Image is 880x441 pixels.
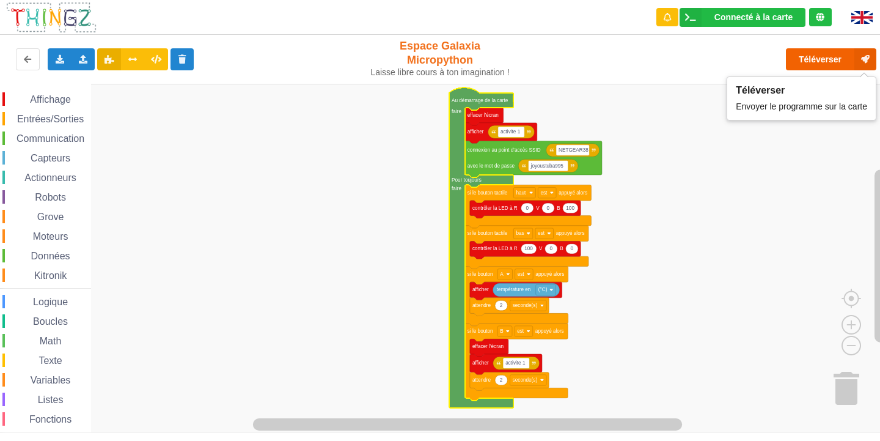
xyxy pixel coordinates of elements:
text: appuyé alors [535,272,564,277]
text: B [500,328,504,334]
button: Téléverser [786,48,876,70]
span: Entrées/Sorties [15,114,86,124]
text: A [500,272,504,277]
text: joyoustuba995 [530,163,564,169]
text: est [517,328,524,334]
text: 0 [526,206,529,211]
span: Boucles [31,316,70,327]
text: Pour toujours [452,177,482,183]
div: Ta base fonctionne bien ! [680,8,805,27]
text: contrôler la LED à R [472,246,518,251]
img: gb.png [851,11,873,24]
text: seconde(s) [513,377,538,383]
text: si le bouton tactile [468,190,508,196]
text: 0 [550,246,553,251]
text: (°C) [538,287,548,292]
text: seconde(s) [513,303,538,308]
text: 100 [566,206,574,211]
span: Variables [29,375,73,385]
text: connexion au point d'accès SSID [468,147,541,153]
img: thingz_logo.png [5,1,97,34]
span: Capteurs [29,153,72,163]
text: appuyé alors [559,190,587,196]
span: Robots [33,192,68,202]
text: afficher [472,360,489,366]
text: V [536,206,540,211]
text: 0 [570,246,573,251]
span: Moteurs [31,231,70,242]
span: Fonctions [28,414,73,424]
text: NETGEAR38 [559,147,588,153]
text: attendre [472,303,491,308]
div: Tu es connecté au serveur de création de Thingz [809,8,832,26]
span: Affichage [28,94,72,105]
text: est [538,231,545,236]
text: est [518,272,525,277]
text: effacer l'écran [472,344,504,349]
text: est [540,190,548,196]
text: V [539,246,543,251]
text: 2 [500,303,503,308]
span: Math [38,336,64,346]
text: activite 1 [505,360,526,366]
div: Envoyer le programme sur la carte [736,96,867,113]
text: si le bouton tactile [468,231,508,236]
span: Texte [37,355,64,366]
span: Listes [36,395,65,405]
text: faire [452,109,461,114]
div: Espace Galaxia Micropython [365,39,515,78]
span: Kitronik [32,270,68,281]
text: avec le mot de passe [468,163,515,169]
span: Données [29,251,72,261]
text: attendre [472,377,491,383]
span: Actionneurs [23,172,78,183]
text: effacer l'écran [468,113,499,118]
text: B [560,246,563,251]
text: 100 [524,246,533,251]
text: afficher [468,129,484,135]
text: 0 [547,206,550,211]
span: Logique [31,297,70,307]
text: afficher [472,287,489,292]
div: Connecté à la carte [714,13,793,21]
div: Téléverser [736,84,867,96]
text: haut [516,190,526,196]
text: Au démarrage de la carte [452,98,508,103]
text: 2 [500,377,503,383]
text: température en [497,287,531,292]
text: si le bouton [468,272,493,277]
span: Communication [15,133,86,144]
text: appuyé alors [535,328,564,334]
text: si le bouton [468,328,493,334]
text: faire [452,186,461,191]
text: bas [516,231,524,236]
text: contrôler la LED à R [472,206,518,211]
text: B [557,206,560,211]
text: activite 1 [501,129,521,135]
text: appuyé alors [556,231,585,236]
div: Laisse libre cours à ton imagination ! [365,67,515,78]
span: Grove [35,212,66,222]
